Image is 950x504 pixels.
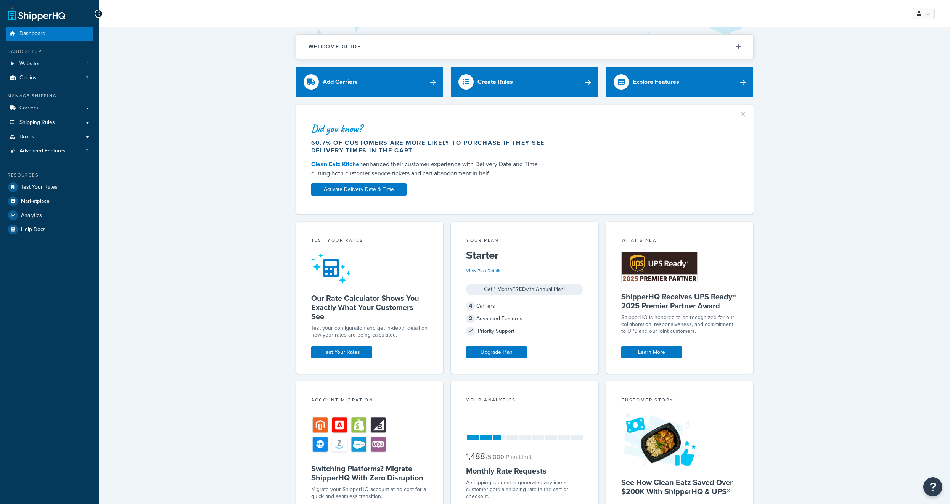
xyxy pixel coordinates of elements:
button: Welcome Guide [296,35,753,59]
a: Origins2 [6,71,93,85]
div: What's New [621,237,738,246]
a: Test Your Rates [6,180,93,194]
div: Account Migration [311,396,428,405]
span: Shipping Rules [19,119,55,126]
span: Help Docs [21,226,46,233]
span: Websites [19,61,41,67]
span: 1 [87,61,88,67]
a: Activate Delivery Date & Time [311,183,407,196]
h5: Our Rate Calculator Shows You Exactly What Your Customers See [311,294,428,321]
span: 1,488 [466,450,485,462]
div: Customer Story [621,396,738,405]
h5: Monthly Rate Requests [466,466,583,475]
li: Websites [6,57,93,71]
a: Learn More [621,346,682,358]
a: Help Docs [6,223,93,236]
h2: Welcome Guide [309,44,361,50]
p: ShipperHQ is honored to be recognized for our collaboration, responsiveness, and commitment to UP... [621,314,738,335]
div: Explore Features [633,77,679,87]
h5: ShipperHQ Receives UPS Ready® 2025 Premier Partner Award [621,292,738,310]
span: 2 [86,148,88,154]
strong: FREE [512,285,525,293]
div: Manage Shipping [6,93,93,99]
a: Marketplace [6,194,93,208]
li: Origins [6,71,93,85]
a: Carriers [6,101,93,115]
button: Open Resource Center [923,477,942,496]
h5: Switching Platforms? Migrate ShipperHQ With Zero Disruption [311,464,428,482]
div: Advanced Features [466,313,583,324]
div: Priority Support [466,326,583,337]
span: 2 [86,75,88,81]
div: Get 1 Month with Annual Plan! [466,284,583,295]
div: Create Rules [477,77,513,87]
span: Advanced Features [19,148,66,154]
span: Analytics [21,212,42,219]
span: 2 [466,314,475,323]
span: Marketplace [21,198,50,205]
a: Clean Eatz Kitchen [311,160,363,169]
div: Carriers [466,301,583,311]
li: Advanced Features [6,144,93,158]
div: 60.7% of customers are more likely to purchase if they see delivery times in the cart [311,139,552,154]
a: Upgrade Plan [466,346,527,358]
a: Test Your Rates [311,346,372,358]
div: Basic Setup [6,48,93,55]
small: / 5,000 Plan Limit [486,453,532,461]
span: Boxes [19,134,34,140]
h5: See How Clean Eatz Saved Over $200K With ShipperHQ & UPS® [621,478,738,496]
a: Analytics [6,209,93,222]
a: Advanced Features2 [6,144,93,158]
span: Origins [19,75,37,81]
div: Test your configuration and get in-depth detail on how your rates are being calculated. [311,325,428,339]
span: 4 [466,302,475,311]
a: Boxes [6,130,93,144]
div: enhanced their customer experience with Delivery Date and Time — cutting both customer service ti... [311,160,552,178]
div: Your Plan [466,237,583,246]
a: Shipping Rules [6,116,93,130]
a: Create Rules [451,67,598,97]
a: Dashboard [6,27,93,41]
span: Dashboard [19,30,45,37]
div: Test your rates [311,237,428,246]
h5: Starter [466,249,583,262]
span: Carriers [19,105,38,111]
a: Websites1 [6,57,93,71]
div: A shipping request is generated anytime a customer gets a shipping rate in the cart or checkout. [466,479,583,500]
div: Your Analytics [466,396,583,405]
div: Add Carriers [323,77,358,87]
div: Did you know? [311,123,552,134]
a: Explore Features [606,67,754,97]
a: Add Carriers [296,67,444,97]
a: View Plan Details [466,267,502,274]
div: Migrate your ShipperHQ account at no cost for a quick and seamless transition. [311,486,428,500]
span: Test Your Rates [21,184,58,191]
div: Resources [6,172,93,178]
